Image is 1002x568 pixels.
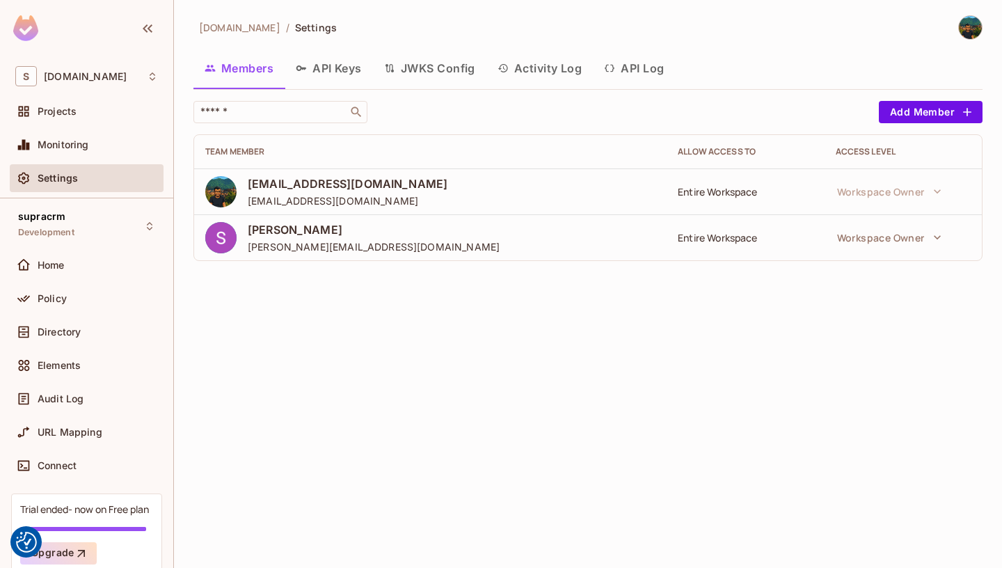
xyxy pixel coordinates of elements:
[18,211,65,222] span: supracrm
[16,532,37,553] button: Consent Preferences
[830,177,948,205] button: Workspace Owner
[38,260,65,271] span: Home
[593,51,675,86] button: API Log
[678,185,813,198] div: Entire Workspace
[38,173,78,184] span: Settings
[373,51,486,86] button: JWKS Config
[295,21,337,34] span: Settings
[205,146,655,157] div: Team Member
[205,222,237,253] img: ACg8ocKf-I5AYkwnGiN3bezHkLU53UzySBBtRKtio2yGnkxbO5D7ig=s96-c
[38,460,77,471] span: Connect
[38,427,102,438] span: URL Mapping
[38,326,81,338] span: Directory
[959,16,982,39] img: rodri@supracode.eu
[248,240,500,253] span: [PERSON_NAME][EMAIL_ADDRESS][DOMAIN_NAME]
[20,542,97,565] button: Upgrade
[199,21,280,34] span: [DOMAIN_NAME]
[205,176,237,207] img: 195812052
[18,227,74,238] span: Development
[486,51,594,86] button: Activity Log
[38,393,83,404] span: Audit Log
[678,231,813,244] div: Entire Workspace
[38,293,67,304] span: Policy
[44,71,127,82] span: Workspace: supracode.eu
[15,66,37,86] span: S
[879,101,983,123] button: Add Member
[836,146,971,157] div: Access Level
[16,532,37,553] img: Revisit consent button
[285,51,373,86] button: API Keys
[38,360,81,371] span: Elements
[830,223,948,251] button: Workspace Owner
[193,51,285,86] button: Members
[20,503,149,516] div: Trial ended- now on Free plan
[248,194,447,207] span: [EMAIL_ADDRESS][DOMAIN_NAME]
[38,139,89,150] span: Monitoring
[13,15,38,41] img: SReyMgAAAABJRU5ErkJggg==
[248,176,447,191] span: [EMAIL_ADDRESS][DOMAIN_NAME]
[678,146,813,157] div: Allow Access to
[286,21,289,34] li: /
[38,106,77,117] span: Projects
[248,222,500,237] span: [PERSON_NAME]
